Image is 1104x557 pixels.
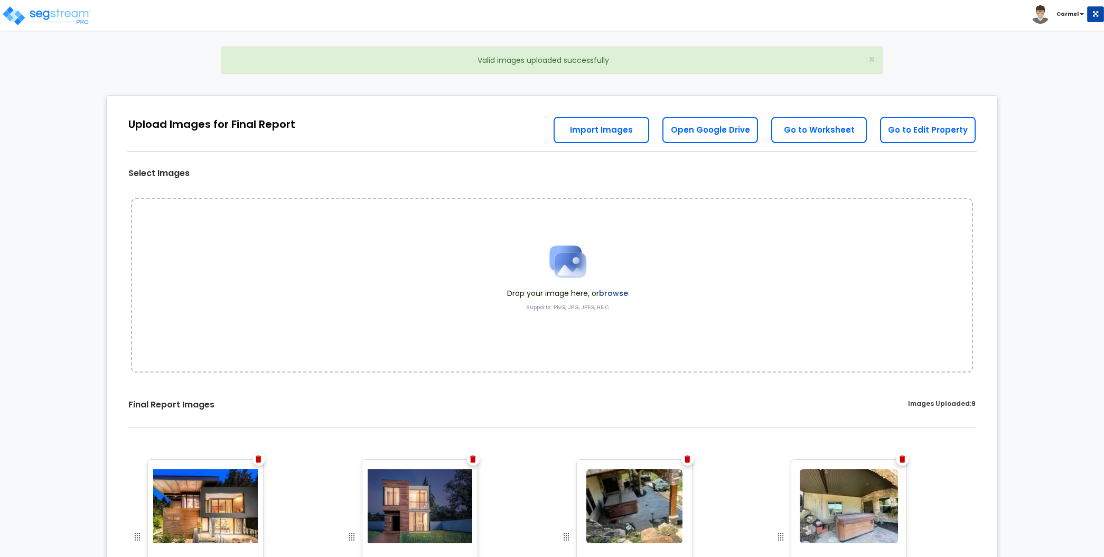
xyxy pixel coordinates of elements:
[128,399,214,411] label: Final Report Images
[771,117,867,143] a: Go to Worksheet
[1056,10,1079,18] b: Carmel
[128,168,190,180] label: Select Images
[599,288,628,299] label: browse
[900,456,905,463] img: Trash Icon
[554,117,649,143] a: Import Images
[880,117,976,143] a: Go to Edit Property
[128,117,295,132] div: Upload Images for Final Report
[131,531,144,543] img: drag handle
[971,399,976,408] span: 9
[541,235,594,288] img: Upload Icon
[478,55,609,66] span: Valid images uploaded successfully
[470,456,476,463] img: Trash Icon
[868,54,875,65] button: Close
[526,304,609,311] label: Supports: PNG, JPG, JPEG, HEIC
[774,531,787,543] img: drag handle
[507,288,628,299] span: Drop your image here, or
[560,531,573,543] img: drag handle
[685,456,690,463] img: Trash Icon
[1031,5,1050,24] img: avatar.png
[256,456,261,463] img: Trash Icon
[908,399,976,411] label: Images Uploaded:
[345,531,358,543] img: drag handle
[662,117,758,143] a: Open Google Drive
[2,5,91,26] img: logo_pro_r.png
[868,52,875,67] span: ×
